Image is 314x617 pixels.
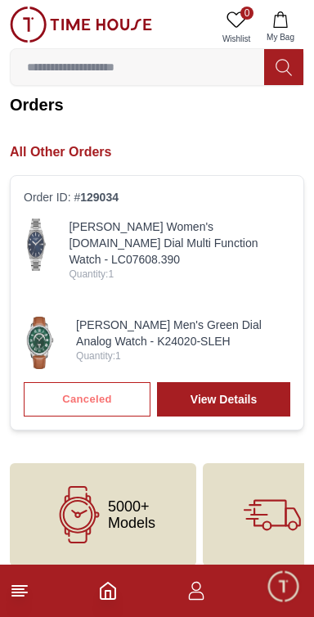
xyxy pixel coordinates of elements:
span: Quantity: 1 [69,268,290,281]
a: 0Wishlist [216,7,257,48]
span: Wishlist [216,33,257,45]
span: 129034 [80,191,119,204]
div: Chat Widget [266,569,302,605]
a: [PERSON_NAME] Women's [DOMAIN_NAME] Dial Multi Function Watch - LC07608.390 [69,218,290,268]
img: ... [10,7,152,43]
span: 5000+ Models [108,498,155,531]
span: Order ID: # [24,189,119,205]
span: 0 [240,7,253,20]
img: ... [24,317,56,369]
a: View Details [157,382,290,417]
h2: Orders [10,93,304,116]
span: My Bag [260,31,301,43]
h2: All Other Orders [10,142,304,162]
img: ... [24,218,49,271]
span: Quantity: 1 [76,349,290,363]
a: [PERSON_NAME] Men's Green Dial Analog Watch - K24020-SLEH [76,317,290,349]
a: Home [98,581,118,601]
button: My Bag [257,7,304,48]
